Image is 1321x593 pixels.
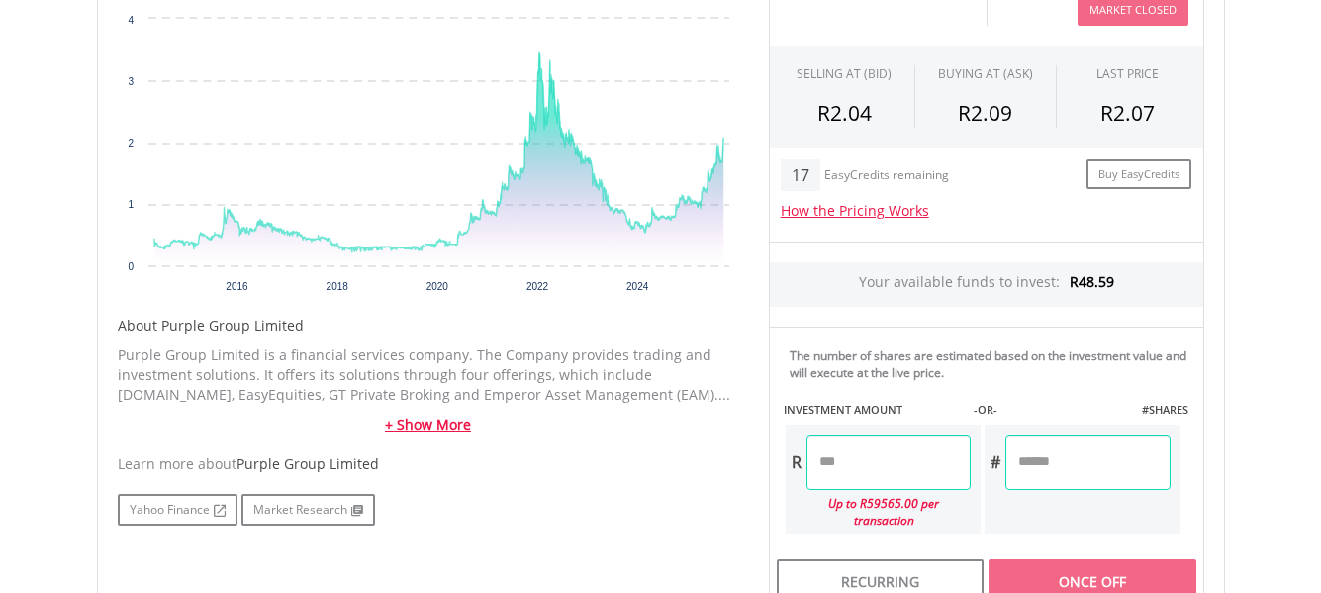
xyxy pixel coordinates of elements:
text: 2020 [425,281,448,292]
label: -OR- [974,402,997,418]
div: 17 [781,159,820,191]
span: BUYING AT (ASK) [938,65,1033,82]
text: 1 [128,199,134,210]
a: + Show More [118,415,739,435]
span: Purple Group Limited [236,454,379,473]
text: 2022 [525,281,548,292]
a: How the Pricing Works [781,201,929,220]
text: 2018 [326,281,348,292]
div: # [985,435,1005,490]
text: 2 [128,138,134,148]
div: The number of shares are estimated based on the investment value and will execute at the live price. [790,347,1195,381]
text: 2016 [226,281,248,292]
h5: About Purple Group Limited [118,316,739,336]
svg: Interactive chart [118,9,739,306]
div: Your available funds to invest: [770,262,1203,307]
p: Purple Group Limited is a financial services company. The Company provides trading and investment... [118,346,739,405]
div: R [786,435,806,490]
span: R2.09 [958,99,1012,127]
label: INVESTMENT AMOUNT [784,402,902,418]
a: Market Research [241,494,375,526]
div: LAST PRICE [1096,65,1159,82]
a: Yahoo Finance [118,494,237,526]
span: R2.04 [817,99,872,127]
text: 0 [128,261,134,272]
span: R2.07 [1100,99,1155,127]
text: 2024 [626,281,649,292]
div: SELLING AT (BID) [797,65,892,82]
text: 3 [128,76,134,87]
div: EasyCredits remaining [824,168,949,185]
div: Chart. Highcharts interactive chart. [118,9,739,306]
span: R48.59 [1070,272,1114,291]
div: Up to R59565.00 per transaction [786,490,972,534]
div: Learn more about [118,454,739,474]
label: #SHARES [1142,402,1188,418]
a: Buy EasyCredits [1086,159,1191,190]
text: 4 [128,15,134,26]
